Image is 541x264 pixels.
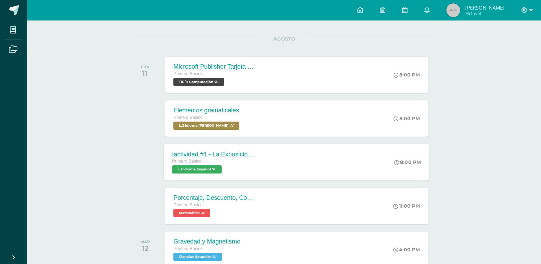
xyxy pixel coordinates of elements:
div: 8:00 PM [395,159,421,165]
span: TIC´s Computación 'A' [173,78,224,86]
div: MAR [140,239,150,244]
div: 11 [141,69,150,78]
span: Matemática 'A' [173,209,210,217]
span: Ciencias Naturales 'A' [173,253,222,261]
span: [PERSON_NAME] [465,4,504,11]
div: LUN [141,65,150,69]
div: Gravedad y Magnetismo [173,238,240,245]
span: Primero Básico [172,159,202,164]
div: tactividad #1 - La Exposición Oral [172,151,255,158]
span: Mi Perfil [465,10,504,16]
span: Primero Básico [173,246,202,251]
img: 45x45 [446,3,460,17]
div: 12 [140,244,150,252]
div: 8:00 PM [394,72,420,78]
div: 11:00 PM [393,203,420,209]
span: AGOSTO [262,36,306,42]
span: L.2 Idioma Maya Kaqchikel 'A' [173,122,239,130]
div: Elementos gramaticales [173,107,241,114]
span: Primero Básico [173,71,202,76]
span: L.1 Idioma Español 'A' [172,165,222,173]
span: Primero Básico [173,203,202,207]
span: Primero Básico [173,115,202,120]
div: 8:00 PM [394,115,420,122]
div: Porcentaje, Descuento, Comisión [173,194,255,202]
div: Microsoft Publisher Tarjeta de invitación [173,63,255,70]
div: 4:00 PM [393,247,420,253]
